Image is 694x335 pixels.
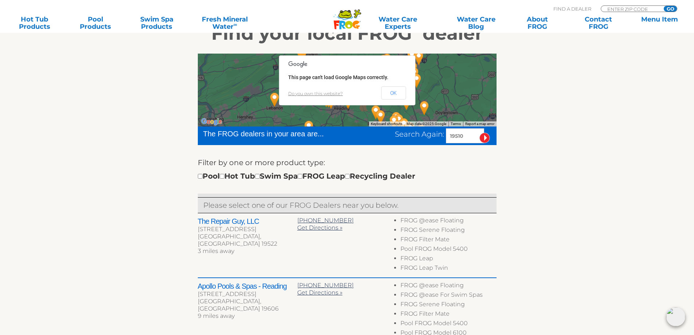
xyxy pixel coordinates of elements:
[198,226,297,233] div: [STREET_ADDRESS]
[371,121,402,126] button: Keyboard shortcuts
[198,233,297,248] div: [GEOGRAPHIC_DATA], [GEOGRAPHIC_DATA] 19522
[553,5,591,12] p: Find A Dealer
[297,217,354,224] a: [PHONE_NUMBER]
[198,291,297,298] div: [STREET_ADDRESS]
[297,289,342,296] a: Get Directions »
[407,122,446,126] span: Map data ©2025 Google
[198,282,297,291] h2: Apollo Pools & Spas - Reading
[198,248,234,254] span: 3 miles away
[288,91,343,96] a: Do you own this website?
[198,157,325,168] label: Filter by one or more product type:
[354,16,442,30] a: Water CareExperts
[198,217,297,226] h2: The Repair Guy, LLC
[411,48,427,68] div: B & B Pools Inc - 30 miles away.
[400,217,496,226] li: FROG @ease Floating
[297,282,354,289] a: [PHONE_NUMBER]
[372,107,389,127] div: Eagle Pool & Spa Inc - Pottstown - 20 miles away.
[130,16,184,30] a: Swim SpaProducts
[571,16,626,30] a: ContactFROG
[396,115,412,135] div: Leslie's Poolmart, Inc. # 946 - 29 miles away.
[401,119,418,139] div: Eagle Pool & Spa Inc - Eagleville - 32 miles away.
[404,59,421,78] div: Pool Pro - 26 miles away.
[200,117,224,126] a: Open this area in Google Maps (opens a new window)
[465,122,494,126] a: Report a map error
[400,226,496,236] li: FROG Serene Floating
[198,298,297,312] div: [GEOGRAPHIC_DATA], [GEOGRAPHIC_DATA] 19606
[400,236,496,245] li: FROG Filter Mate
[266,90,283,109] div: Goodall Pools & Spas - Lebanon - 30 miles away.
[400,264,496,274] li: FROG Leap Twin
[391,111,407,131] div: Carlton Pools - Collegeville - 26 miles away.
[191,16,259,30] a: Fresh MineralWater∞
[666,307,685,326] img: openIcon
[607,6,656,12] input: Zip Code Form
[381,86,406,100] button: OK
[510,16,564,30] a: AboutFROG
[198,170,415,182] div: Pool Hot Tub Swim Spa FROG Leap Recycling Dealer
[7,16,62,30] a: Hot TubProducts
[301,118,317,137] div: Aqua-Docs - Ephrata - 24 miles away.
[479,133,490,143] input: Submit
[123,23,571,44] h2: Find your local FROG dealer
[391,54,408,73] div: MPS Custom Pools - 22 miles away.
[400,320,496,329] li: Pool FROG Model 5400
[200,117,224,126] img: Google
[388,109,405,129] div: Aqua-Docs - Limerick - 25 miles away.
[386,112,403,132] div: DS Pool Service - 25 miles away.
[406,64,423,84] div: Pelican Leisure Sports - 27 miles away.
[408,71,425,90] div: Leslie's Poolmart, Inc. # 768 - 28 miles away.
[451,122,461,126] a: Terms (opens in new tab)
[198,312,235,319] span: 9 miles away
[400,310,496,320] li: FROG Filter Mate
[68,16,123,30] a: PoolProducts
[400,291,496,301] li: FROG @ease For Swim Spas
[400,282,496,291] li: FROG @ease Floating
[288,74,388,80] span: This page can't load Google Maps correctly.
[203,199,491,211] p: Please select one of our FROG Dealers near you below.
[402,120,419,140] div: Salter's Fireplace & Outdoor Living - Eagleville - 32 miles away.
[368,102,384,122] div: Leslie's Poolmart, Inc. # 370 - 17 miles away.
[400,255,496,264] li: FROG Leap
[395,130,444,139] span: Search Again:
[416,98,433,118] div: Salter's Fireplace & Outdoor Living - Hatfield - 33 miles away.
[664,6,677,12] input: GO
[400,301,496,310] li: FROG Serene Floating
[294,44,311,64] div: Fox Pool & Spa Services, LLC. - 20 miles away.
[234,22,237,27] sup: ∞
[449,16,503,30] a: Water CareBlog
[632,16,687,30] a: Menu Item
[400,245,496,255] li: Pool FROG Model 5400
[297,224,342,231] a: Get Directions »
[203,128,350,139] div: The FROG dealers in your area are...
